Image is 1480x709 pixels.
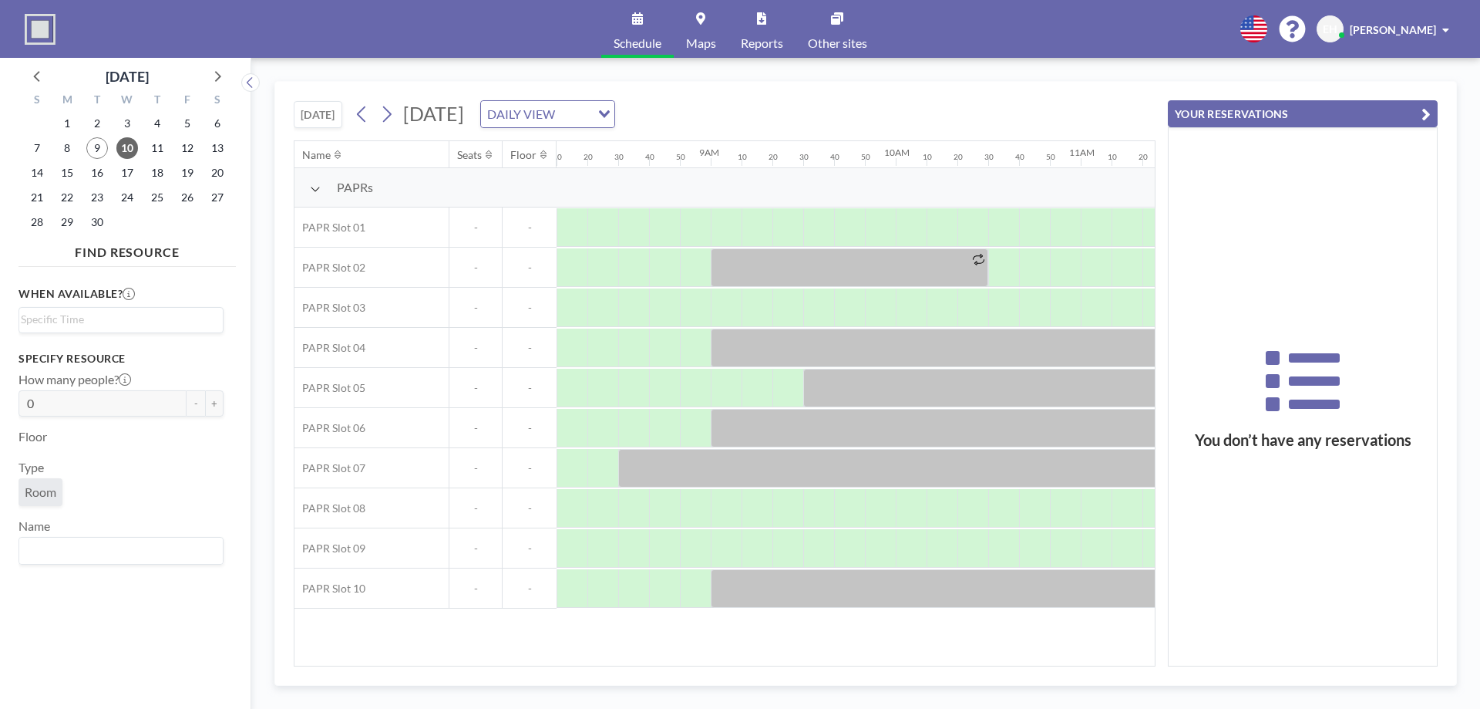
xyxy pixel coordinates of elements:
[830,152,839,162] div: 40
[18,352,224,366] h3: Specify resource
[207,113,228,134] span: Saturday, September 6, 2025
[146,162,168,184] span: Thursday, September 18, 2025
[18,429,47,444] label: Floor
[676,152,685,162] div: 50
[503,261,557,275] span: -
[177,137,198,159] span: Friday, September 12, 2025
[1046,152,1055,162] div: 50
[177,162,198,184] span: Friday, September 19, 2025
[560,104,589,124] input: Search for option
[808,37,867,49] span: Other sites
[503,341,557,355] span: -
[294,421,365,435] span: PAPR Slot 06
[294,381,365,395] span: PAPR Slot 05
[503,461,557,475] span: -
[741,37,783,49] span: Reports
[18,460,44,475] label: Type
[294,101,342,128] button: [DATE]
[337,180,373,195] span: PAPRs
[86,113,108,134] span: Tuesday, September 2, 2025
[484,104,558,124] span: DAILY VIEW
[799,152,809,162] div: 30
[26,162,48,184] span: Sunday, September 14, 2025
[116,113,138,134] span: Wednesday, September 3, 2025
[954,152,963,162] div: 20
[26,187,48,208] span: Sunday, September 21, 2025
[449,341,502,355] span: -
[294,221,365,235] span: PAPR Slot 01
[19,538,223,564] div: Search for option
[146,137,168,159] span: Thursday, September 11, 2025
[449,501,502,515] span: -
[25,484,56,500] span: Room
[294,301,365,315] span: PAPR Slot 03
[146,113,168,134] span: Thursday, September 4, 2025
[302,148,331,162] div: Name
[294,261,365,275] span: PAPR Slot 02
[449,582,502,596] span: -
[510,148,536,162] div: Floor
[449,261,502,275] span: -
[86,211,108,233] span: Tuesday, September 30, 2025
[294,461,365,475] span: PAPR Slot 07
[294,542,365,555] span: PAPR Slot 09
[116,162,138,184] span: Wednesday, September 17, 2025
[207,137,228,159] span: Saturday, September 13, 2025
[56,113,78,134] span: Monday, September 1, 2025
[503,381,557,395] span: -
[56,211,78,233] span: Monday, September 29, 2025
[21,311,214,328] input: Search for option
[449,461,502,475] span: -
[177,113,198,134] span: Friday, September 5, 2025
[21,541,214,561] input: Search for option
[686,37,716,49] span: Maps
[984,152,994,162] div: 30
[187,390,205,417] button: -
[1108,152,1117,162] div: 10
[738,152,747,162] div: 10
[205,390,224,417] button: +
[18,372,131,387] label: How many people?
[106,66,149,87] div: [DATE]
[56,162,78,184] span: Monday, September 15, 2025
[614,152,624,162] div: 30
[116,187,138,208] span: Wednesday, September 24, 2025
[449,301,502,315] span: -
[26,137,48,159] span: Sunday, September 7, 2025
[207,162,228,184] span: Saturday, September 20, 2025
[56,137,78,159] span: Monday, September 8, 2025
[116,137,138,159] span: Wednesday, September 10, 2025
[56,187,78,208] span: Monday, September 22, 2025
[861,152,870,162] div: 50
[146,187,168,208] span: Thursday, September 25, 2025
[1350,23,1436,36] span: [PERSON_NAME]
[645,152,654,162] div: 40
[481,101,614,127] div: Search for option
[19,308,223,331] div: Search for option
[884,147,910,158] div: 10AM
[503,301,557,315] span: -
[503,501,557,515] span: -
[82,91,113,111] div: T
[1169,430,1437,450] h3: You don’t have any reservations
[86,162,108,184] span: Tuesday, September 16, 2025
[503,221,557,235] span: -
[457,148,482,162] div: Seats
[769,152,778,162] div: 20
[503,542,557,555] span: -
[699,147,719,158] div: 9AM
[403,102,464,125] span: [DATE]
[449,542,502,555] span: -
[172,91,202,111] div: F
[449,381,502,395] span: -
[614,37,661,49] span: Schedule
[923,152,932,162] div: 10
[52,91,82,111] div: M
[1015,152,1024,162] div: 40
[1323,22,1337,36] span: EH
[294,582,365,596] span: PAPR Slot 10
[18,518,50,534] label: Name
[86,187,108,208] span: Tuesday, September 23, 2025
[294,501,365,515] span: PAPR Slot 08
[449,221,502,235] span: -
